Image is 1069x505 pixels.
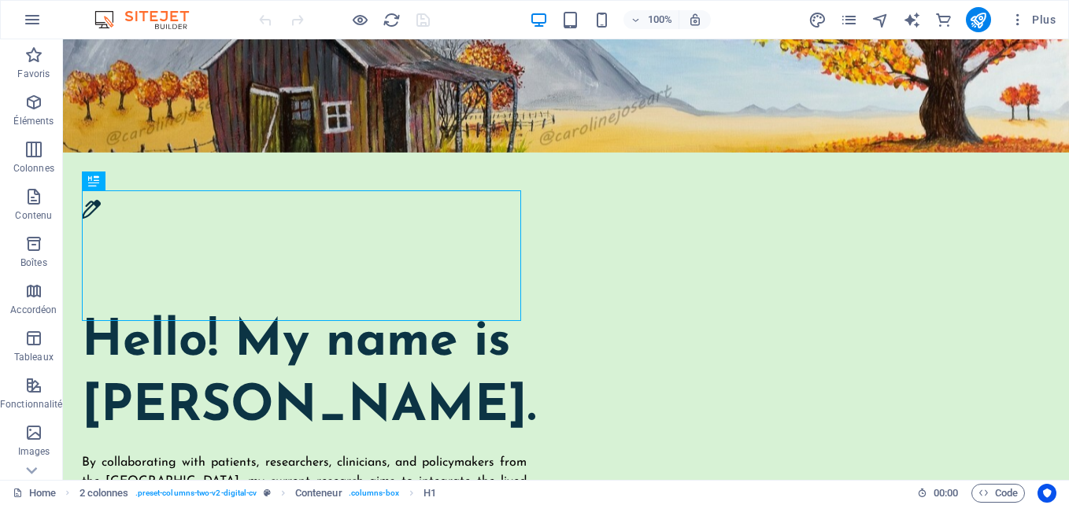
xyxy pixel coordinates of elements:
h6: Durée de la session [917,484,959,503]
p: Tableaux [14,351,54,363]
a: Cliquez pour annuler la sélection. Double-cliquez pour ouvrir Pages. [13,484,56,503]
h6: 100% [647,10,672,29]
button: commerce [934,10,953,29]
p: Favoris [17,68,50,80]
p: Images [18,445,50,458]
span: : [945,487,947,499]
i: E-commerce [934,11,952,29]
i: Design (Ctrl+Alt+Y) [808,11,827,29]
p: Accordéon [10,304,57,316]
p: Boîtes [20,256,47,269]
p: Contenu [15,209,52,222]
button: text_generator [903,10,922,29]
button: design [808,10,827,29]
span: Cliquez pour sélectionner. Double-cliquez pour modifier. [424,484,436,503]
nav: breadcrumb [80,484,437,503]
img: Editor Logo [91,10,209,29]
i: AI Writer [903,11,921,29]
p: Éléments [13,115,54,127]
span: 00 00 [934,484,958,503]
button: navigator [871,10,890,29]
button: Usercentrics [1038,484,1056,503]
i: Actualiser la page [383,11,401,29]
span: Code [978,484,1018,503]
span: . preset-columns-two-v2-digital-cv [135,484,257,503]
i: Navigateur [871,11,890,29]
span: Cliquez pour sélectionner. Double-cliquez pour modifier. [80,484,129,503]
button: reload [382,10,401,29]
span: . columns-box [349,484,399,503]
i: Lors du redimensionnement, ajuster automatiquement le niveau de zoom en fonction de l'appareil sé... [688,13,702,27]
button: 100% [623,10,679,29]
button: pages [840,10,859,29]
button: Code [971,484,1025,503]
p: Colonnes [13,162,54,175]
button: Cliquez ici pour quitter le mode Aperçu et poursuivre l'édition. [350,10,369,29]
span: Plus [1010,12,1056,28]
i: Publier [969,11,987,29]
i: Cet élément est une présélection personnalisable. [264,488,271,497]
button: publish [966,7,991,32]
button: Plus [1004,7,1062,32]
span: Cliquez pour sélectionner. Double-cliquez pour modifier. [295,484,342,503]
i: Pages (Ctrl+Alt+S) [840,11,858,29]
